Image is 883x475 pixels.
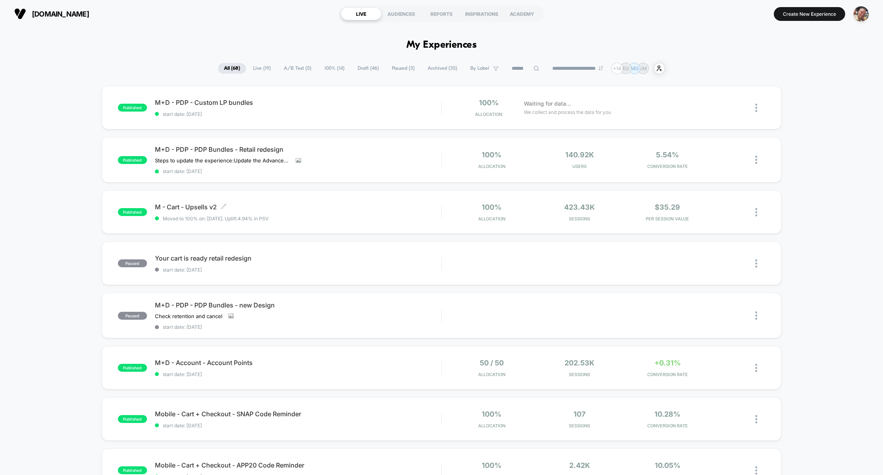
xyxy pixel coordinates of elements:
[155,157,290,164] span: Steps to update the experience:Update the Advanced RulingUpdate the page targeting
[155,371,441,377] span: start date: [DATE]
[278,63,317,74] span: A/B Test ( 5 )
[155,461,441,469] span: Mobile - Cart + Checkout - APP20 Code Reminder
[851,6,871,22] button: ppic
[502,7,542,20] div: ACADEMY
[462,7,502,20] div: INSPIRATIONS
[155,301,441,309] span: M+D - PDP - PDP Bundles - new Design
[626,216,710,222] span: PER SESSION VALUE
[755,364,757,372] img: close
[564,359,594,367] span: 202.53k
[755,156,757,164] img: close
[218,63,246,74] span: All ( 68 )
[524,99,571,108] span: Waiting for data...
[755,104,757,112] img: close
[623,65,629,71] p: EG
[755,208,757,216] img: close
[524,108,611,116] span: We collect and process the data for you
[656,151,679,159] span: 5.54%
[118,104,147,112] span: published
[626,372,710,377] span: CONVERSION RATE
[569,461,590,469] span: 2.42k
[247,63,277,74] span: Live ( 19 )
[155,99,441,106] span: M+D - PDP - Custom LP bundles
[626,423,710,428] span: CONVERSION RATE
[155,168,441,174] span: start date: [DATE]
[482,461,501,469] span: 100%
[155,111,441,117] span: start date: [DATE]
[655,203,680,211] span: $35.29
[482,410,501,418] span: 100%
[422,63,463,74] span: Archived ( 35 )
[598,66,603,71] img: end
[155,254,441,262] span: Your cart is ready retail redesign
[538,164,622,169] span: Users
[386,63,421,74] span: Paused ( 3 )
[480,359,504,367] span: 50 / 50
[538,216,622,222] span: Sessions
[640,65,647,71] p: JM
[163,216,268,222] span: Moved to 100% on: [DATE] . Uplift: 4.94% in PSV
[155,324,441,330] span: start date: [DATE]
[352,63,385,74] span: Draft ( 46 )
[564,203,595,211] span: 423.43k
[155,203,441,211] span: M - Cart - Upsells v2
[12,7,91,20] button: [DOMAIN_NAME]
[538,423,622,428] span: Sessions
[655,461,680,469] span: 10.05%
[118,208,147,216] span: published
[421,7,462,20] div: REPORTS
[482,151,501,159] span: 100%
[478,164,505,169] span: Allocation
[631,65,639,71] p: MG
[755,415,757,423] img: close
[755,259,757,268] img: close
[118,312,147,320] span: paused
[565,151,594,159] span: 140.92k
[626,164,710,169] span: CONVERSION RATE
[32,10,89,18] span: [DOMAIN_NAME]
[155,267,441,273] span: start date: [DATE]
[118,156,147,164] span: published
[755,466,757,475] img: close
[654,410,680,418] span: 10.28%
[611,63,623,74] div: + 14
[118,364,147,372] span: published
[118,466,147,474] span: published
[381,7,421,20] div: AUDIENCES
[406,39,477,51] h1: My Experiences
[118,415,147,423] span: published
[155,410,441,418] span: Mobile - Cart + Checkout - SNAP Code Reminder
[475,112,502,117] span: Allocation
[538,372,622,377] span: Sessions
[774,7,845,21] button: Create New Experience
[755,311,757,320] img: close
[574,410,585,418] span: 107
[478,423,505,428] span: Allocation
[155,145,441,153] span: M+D - PDP - PDP Bundles - Retail redesign
[319,63,350,74] span: 100% ( 14 )
[479,99,499,107] span: 100%
[155,313,222,319] span: Check retention and cancel
[478,216,505,222] span: Allocation
[118,259,147,267] span: paused
[654,359,681,367] span: +0.31%
[853,6,869,22] img: ppic
[470,65,489,71] span: By Label
[341,7,381,20] div: LIVE
[14,8,26,20] img: Visually logo
[478,372,505,377] span: Allocation
[155,359,441,367] span: M+D - Account - Account Points
[482,203,501,211] span: 100%
[155,423,441,428] span: start date: [DATE]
